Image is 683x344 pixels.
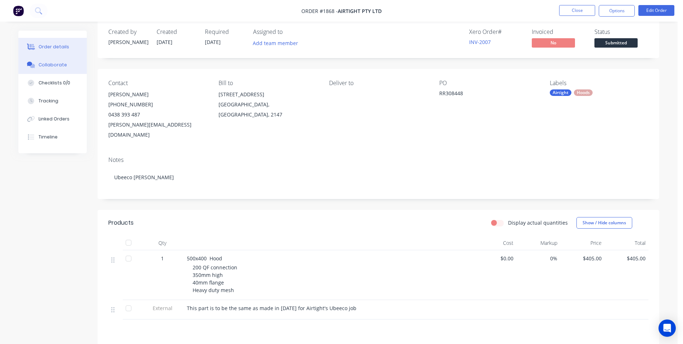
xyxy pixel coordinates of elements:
[187,305,356,312] span: This part is to be the same as made in [DATE] for Airtight's Ubeeco job
[439,80,538,87] div: PO
[439,89,529,100] div: RR308448
[193,264,237,294] span: 200 QF connection 350mm high 40mm flange Heavy duty mesh
[532,38,575,47] span: No
[39,44,69,50] div: Order details
[108,89,207,100] div: [PERSON_NAME]
[638,5,674,16] button: Edit Order
[108,120,207,140] div: [PERSON_NAME][EMAIL_ADDRESS][DOMAIN_NAME]
[18,92,87,110] button: Tracking
[108,80,207,87] div: Contact
[559,5,595,16] button: Close
[550,80,648,87] div: Labels
[108,156,648,163] div: Notes
[157,39,172,45] span: [DATE]
[469,28,523,35] div: Xero Order #
[219,89,317,100] div: [STREET_ADDRESS]
[329,80,428,87] div: Deliver to
[13,5,24,16] img: Factory
[594,38,638,47] span: Submitted
[469,39,491,45] a: INV-2007
[253,28,325,35] div: Assigned to
[108,219,134,227] div: Products
[205,28,244,35] div: Required
[508,219,568,226] label: Display actual quantities
[338,8,382,14] span: Airtight Pty Ltd
[594,38,638,49] button: Submitted
[18,56,87,74] button: Collaborate
[219,89,317,120] div: [STREET_ADDRESS][GEOGRAPHIC_DATA], [GEOGRAPHIC_DATA], 2147
[205,39,221,45] span: [DATE]
[187,255,222,262] span: 500x400 Hood
[108,100,207,110] div: [PHONE_NUMBER]
[605,236,649,250] div: Total
[18,74,87,92] button: Checklists 0/0
[144,304,181,312] span: External
[18,38,87,56] button: Order details
[108,28,148,35] div: Created by
[301,8,338,14] span: Order #1868 -
[18,110,87,128] button: Linked Orders
[39,134,58,140] div: Timeline
[563,255,602,262] span: $405.00
[39,62,67,68] div: Collaborate
[594,28,648,35] div: Status
[141,236,184,250] div: Qty
[18,128,87,146] button: Timeline
[475,255,513,262] span: $0.00
[253,38,302,48] button: Add team member
[161,255,164,262] span: 1
[219,100,317,120] div: [GEOGRAPHIC_DATA], [GEOGRAPHIC_DATA], 2147
[108,89,207,140] div: [PERSON_NAME][PHONE_NUMBER]0438 393 487[PERSON_NAME][EMAIL_ADDRESS][DOMAIN_NAME]
[39,98,58,104] div: Tracking
[157,28,196,35] div: Created
[550,89,571,96] div: Airtight
[599,5,635,17] button: Options
[607,255,646,262] span: $405.00
[519,255,558,262] span: 0%
[219,80,317,87] div: Bill to
[472,236,516,250] div: Cost
[576,217,632,229] button: Show / Hide columns
[108,38,148,46] div: [PERSON_NAME]
[532,28,586,35] div: Invoiced
[108,110,207,120] div: 0438 393 487
[516,236,561,250] div: Markup
[659,319,676,337] div: Open Intercom Messenger
[249,38,302,48] button: Add team member
[39,116,69,122] div: Linked Orders
[574,89,593,96] div: Hoods
[560,236,605,250] div: Price
[39,80,70,86] div: Checklists 0/0
[108,166,648,188] div: Ubeeco [PERSON_NAME]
